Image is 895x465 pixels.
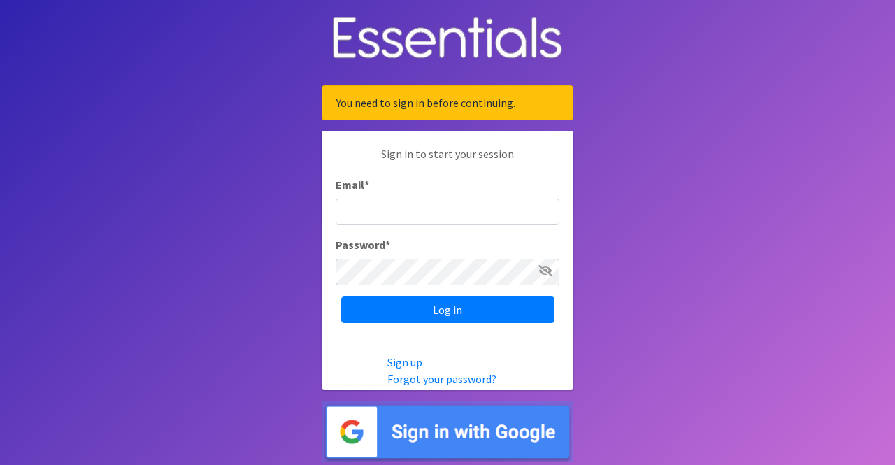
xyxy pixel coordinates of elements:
[336,145,559,176] p: Sign in to start your session
[336,176,369,193] label: Email
[364,178,369,192] abbr: required
[322,3,573,75] img: Human Essentials
[336,236,390,253] label: Password
[322,85,573,120] div: You need to sign in before continuing.
[385,238,390,252] abbr: required
[341,296,554,323] input: Log in
[387,355,422,369] a: Sign up
[322,401,573,462] img: Sign in with Google
[387,372,496,386] a: Forgot your password?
